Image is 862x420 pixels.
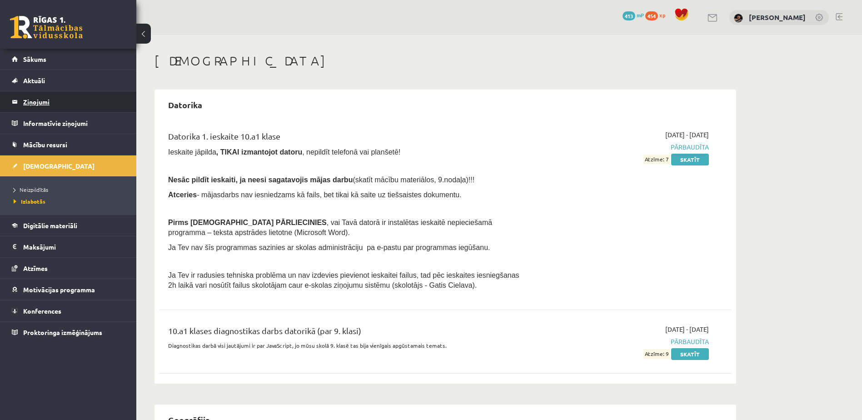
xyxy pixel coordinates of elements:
[671,154,709,165] a: Skatīt
[12,322,125,343] a: Proktoringa izmēģinājums
[749,13,806,22] a: [PERSON_NAME]
[10,16,83,39] a: Rīgas 1. Tālmācības vidusskola
[168,219,327,226] span: Pirms [DEMOGRAPHIC_DATA] PĀRLIECINIES
[538,337,709,346] span: Pārbaudīta
[623,11,635,20] span: 413
[23,91,125,112] legend: Ziņojumi
[538,142,709,152] span: Pārbaudīta
[23,307,61,315] span: Konferences
[12,300,125,321] a: Konferences
[168,271,519,289] span: Ja Tev ir radusies tehniska problēma un nav izdevies pievienot ieskaitei failus, tad pēc ieskaite...
[734,14,743,23] img: Daila Kronberga
[168,325,524,341] div: 10.a1 klases diagnostikas darbs datorikā (par 9. klasi)
[23,55,46,63] span: Sākums
[168,176,353,184] span: Nesāc pildīt ieskaiti, ja neesi sagatavojis mājas darbu
[659,11,665,19] span: xp
[12,258,125,279] a: Atzīmes
[23,285,95,294] span: Motivācijas programma
[14,185,127,194] a: Neizpildītās
[168,130,524,147] div: Datorika 1. ieskaite 10.a1 klase
[168,341,524,350] p: Diagnostikas darbā visi jautājumi ir par JavaScript, jo mūsu skolā 9. klasē tas bija vienīgais ap...
[353,176,474,184] span: (skatīt mācību materiālos, 9.nodaļa)!!!
[159,94,211,115] h2: Datorika
[14,186,48,193] span: Neizpildītās
[671,348,709,360] a: Skatīt
[645,11,670,19] a: 454 xp
[23,221,77,230] span: Digitālie materiāli
[14,197,127,205] a: Izlabotās
[168,191,197,199] b: Atceries
[168,219,492,236] span: , vai Tavā datorā ir instalētas ieskaitē nepieciešamā programma – teksta apstrādes lietotne (Micr...
[216,148,302,156] b: , TIKAI izmantojot datoru
[168,191,462,199] span: - mājasdarbs nav iesniedzams kā fails, bet tikai kā saite uz tiešsaistes dokumentu.
[12,49,125,70] a: Sākums
[23,328,102,336] span: Proktoringa izmēģinājums
[12,215,125,236] a: Digitālie materiāli
[623,11,644,19] a: 413 mP
[12,91,125,112] a: Ziņojumi
[23,162,95,170] span: [DEMOGRAPHIC_DATA]
[12,113,125,134] a: Informatīvie ziņojumi
[12,70,125,91] a: Aktuāli
[645,11,658,20] span: 454
[168,148,400,156] span: Ieskaite jāpilda , nepildīt telefonā vai planšetē!
[23,236,125,257] legend: Maksājumi
[12,279,125,300] a: Motivācijas programma
[12,236,125,257] a: Maksājumi
[637,11,644,19] span: mP
[12,134,125,155] a: Mācību resursi
[168,244,490,251] span: Ja Tev nav šīs programmas sazinies ar skolas administrāciju pa e-pastu par programmas iegūšanu.
[665,325,709,334] span: [DATE] - [DATE]
[14,198,45,205] span: Izlabotās
[23,113,125,134] legend: Informatīvie ziņojumi
[665,130,709,140] span: [DATE] - [DATE]
[23,140,67,149] span: Mācību resursi
[12,155,125,176] a: [DEMOGRAPHIC_DATA]
[23,264,48,272] span: Atzīmes
[643,349,670,359] span: Atzīme: 9
[154,53,736,69] h1: [DEMOGRAPHIC_DATA]
[643,155,670,164] span: Atzīme: 7
[23,76,45,85] span: Aktuāli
